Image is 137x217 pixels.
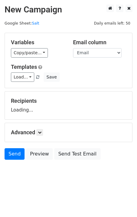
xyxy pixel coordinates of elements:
button: Save [44,72,59,82]
a: Load... [11,72,34,82]
a: Daily emails left: 50 [92,21,132,25]
a: Send Test Email [54,148,100,160]
h5: Advanced [11,129,126,136]
a: Preview [26,148,53,160]
a: Copy/paste... [11,48,48,58]
span: Daily emails left: 50 [92,20,132,27]
h5: Variables [11,39,64,46]
div: Loading... [11,98,126,113]
a: Templates [11,64,37,70]
small: Google Sheet: [5,21,39,25]
a: Send [5,148,25,160]
h5: Email column [73,39,126,46]
a: Salt [32,21,39,25]
h5: Recipients [11,98,126,104]
h2: New Campaign [5,5,132,15]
